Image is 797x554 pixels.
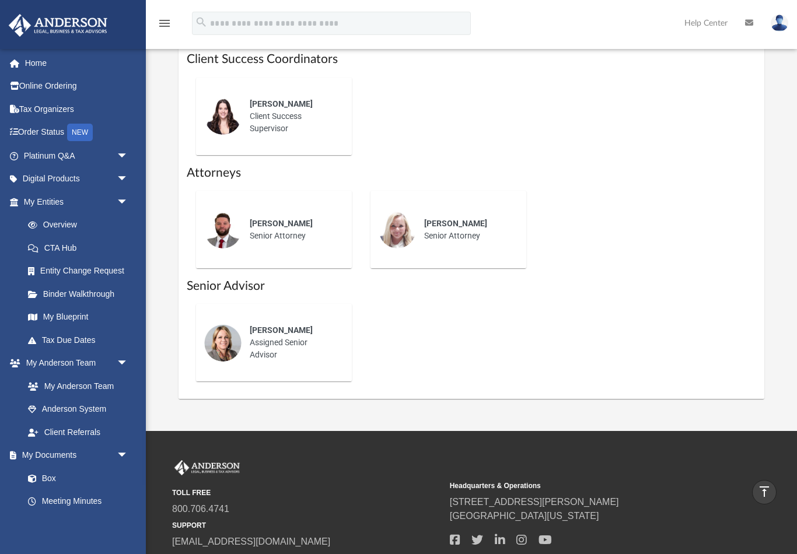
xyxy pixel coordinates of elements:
div: Assigned Senior Advisor [242,316,344,369]
span: arrow_drop_down [117,444,140,468]
a: My Anderson Teamarrow_drop_down [8,352,140,375]
a: Entity Change Request [16,260,146,283]
a: My Entitiesarrow_drop_down [8,190,146,213]
a: menu [158,22,172,30]
img: Anderson Advisors Platinum Portal [5,14,111,37]
i: search [195,16,208,29]
a: Binder Walkthrough [16,282,146,306]
div: Senior Attorney [242,209,344,250]
a: 800.706.4741 [172,504,229,514]
span: [PERSON_NAME] [424,219,487,228]
img: thumbnail [204,211,242,248]
div: Client Success Supervisor [242,90,344,143]
a: Online Ordering [8,75,146,98]
span: arrow_drop_down [117,190,140,214]
img: thumbnail [204,97,242,135]
a: Overview [16,213,146,237]
img: User Pic [771,15,788,31]
a: Home [8,51,146,75]
a: Meeting Minutes [16,490,140,513]
a: Client Referrals [16,420,140,444]
a: Tax Due Dates [16,328,146,352]
i: menu [158,16,172,30]
a: CTA Hub [16,236,146,260]
small: SUPPORT [172,520,442,531]
small: Headquarters & Operations [450,481,719,491]
span: arrow_drop_down [117,144,140,168]
span: arrow_drop_down [117,352,140,376]
i: vertical_align_top [757,485,771,499]
a: Digital Productsarrow_drop_down [8,167,146,191]
h1: Senior Advisor [187,278,756,294]
span: arrow_drop_down [117,167,140,191]
a: Box [16,467,134,490]
a: Tax Organizers [8,97,146,121]
img: thumbnail [379,211,416,248]
a: Anderson System [16,398,140,421]
h1: Client Success Coordinators [187,51,756,68]
img: thumbnail [204,324,242,362]
a: Forms Library [16,513,134,536]
a: Platinum Q&Aarrow_drop_down [8,144,146,167]
a: Order StatusNEW [8,121,146,145]
a: My Blueprint [16,306,140,329]
span: [PERSON_NAME] [250,219,313,228]
span: [PERSON_NAME] [250,325,313,335]
a: [GEOGRAPHIC_DATA][US_STATE] [450,511,599,521]
div: NEW [67,124,93,141]
div: Senior Attorney [416,209,518,250]
a: [EMAIL_ADDRESS][DOMAIN_NAME] [172,537,330,546]
img: Anderson Advisors Platinum Portal [172,460,242,475]
a: vertical_align_top [752,480,777,504]
h1: Attorneys [187,164,756,181]
a: My Anderson Team [16,374,134,398]
a: My Documentsarrow_drop_down [8,444,140,467]
span: [PERSON_NAME] [250,99,313,108]
a: [STREET_ADDRESS][PERSON_NAME] [450,497,619,507]
small: TOLL FREE [172,488,442,498]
